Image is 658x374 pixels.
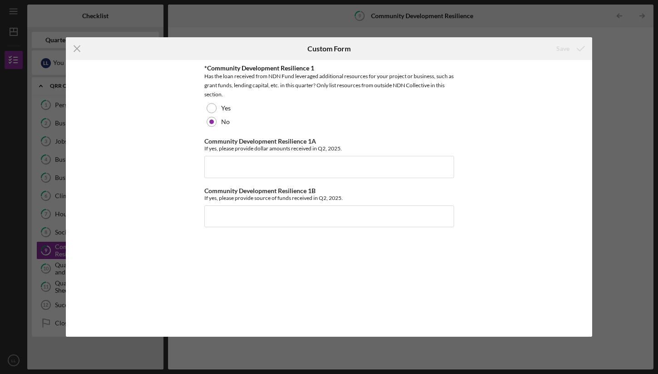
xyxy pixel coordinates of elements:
label: Community Development Resilience 1A [204,137,316,145]
label: Community Development Resilience 1B [204,187,316,194]
div: Has the loan received from NDN Fund leveraged additional resources for your project or business, ... [204,72,454,99]
div: If yes, please provide source of funds received in Q2, 2025. [204,194,454,201]
div: Save [556,40,569,58]
div: If yes, please provide dollar amounts received in Q2, 2025. [204,145,454,152]
label: No [221,118,230,125]
button: Save [547,40,592,58]
label: Yes [221,105,231,112]
div: *Community Development Resilience 1 [204,65,454,72]
h6: Custom Form [307,45,351,53]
